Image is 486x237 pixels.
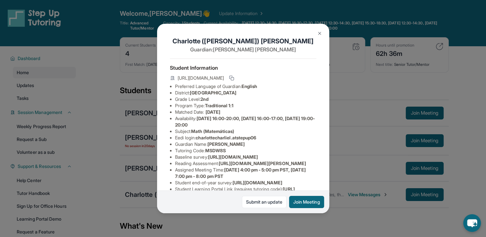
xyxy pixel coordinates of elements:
li: Eedi login : [175,135,316,141]
button: Copy link [228,74,235,82]
span: charlottecharliel.atstepup06 [196,135,256,140]
li: Tutoring Code : [175,147,316,154]
li: Reading Assessment : [175,160,316,167]
span: Math (Matemáticas) [191,128,234,134]
span: English [242,83,257,89]
li: Preferred Language of Guardian: [175,83,316,90]
li: Matched Date: [175,109,316,115]
span: 2nd [200,96,208,102]
span: [DATE] 16:00-20:00, [DATE] 16:00-17:00, [DATE] 19:00-20:00 [175,116,315,127]
button: chat-button [463,214,481,232]
span: [DATE] 4:00 pm - 5:00 pm PST, [DATE] 7:00 pm - 8:00 pm PST [175,167,306,179]
li: Baseline survey : [175,154,316,160]
span: [URL][DOMAIN_NAME] [208,154,258,160]
li: Student end-of-year survey : [175,180,316,186]
span: [URL][DOMAIN_NAME][PERSON_NAME] [219,161,306,166]
span: [DATE] [206,109,220,115]
span: [PERSON_NAME] [208,141,245,147]
h4: Student Information [170,64,316,72]
span: MSDW8S [205,148,226,153]
h1: Charlotte ([PERSON_NAME]) [PERSON_NAME] [170,37,316,46]
li: Program Type: [175,102,316,109]
li: Subject : [175,128,316,135]
li: Availability: [175,115,316,128]
span: Traditional 1:1 [205,103,234,108]
li: Grade Level: [175,96,316,102]
li: Student Learning Portal Link (requires tutoring code) : [175,186,316,199]
li: District: [175,90,316,96]
li: Guardian Name : [175,141,316,147]
li: Assigned Meeting Time : [175,167,316,180]
button: Join Meeting [289,196,324,208]
img: Close Icon [317,31,322,36]
span: [URL][DOMAIN_NAME] [232,180,282,185]
p: Guardian: [PERSON_NAME] [PERSON_NAME] [170,46,316,53]
a: Submit an update [242,196,287,208]
span: [GEOGRAPHIC_DATA] [190,90,236,95]
span: [URL][DOMAIN_NAME] [178,75,224,81]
